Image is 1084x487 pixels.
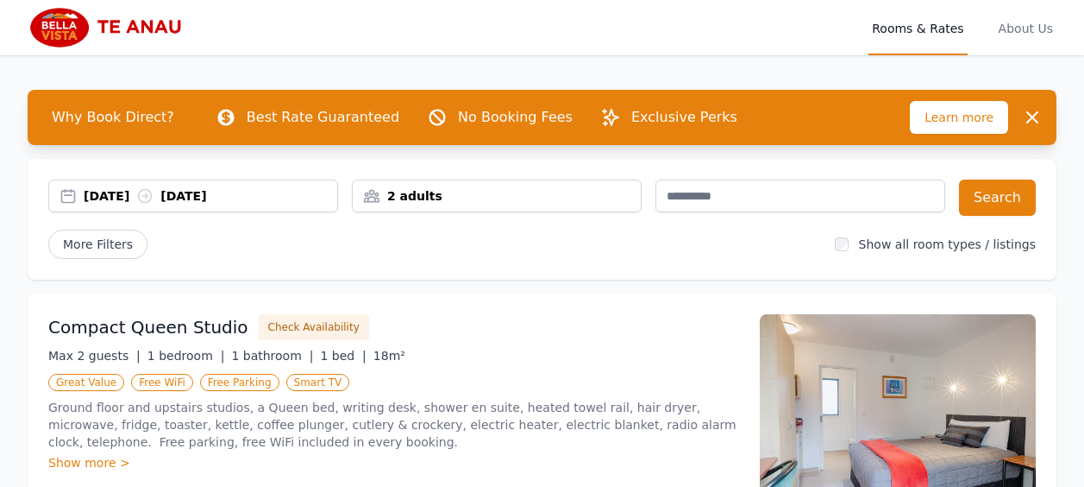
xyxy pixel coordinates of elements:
span: 18m² [373,349,405,363]
span: 1 bathroom | [231,349,313,363]
div: [DATE] [DATE] [84,187,337,205]
p: Exclusive Perks [631,107,737,128]
span: 1 bedroom | [147,349,225,363]
button: Search [959,180,1036,216]
span: Free Parking [200,374,279,391]
img: Bella Vista Te Anau [28,7,194,48]
div: Show more > [48,454,739,471]
span: Free WiFi [131,374,193,391]
p: Best Rate Guaranteed [247,107,399,128]
span: Learn more [910,101,1008,134]
span: Max 2 guests | [48,349,141,363]
button: Check Availability [259,314,369,340]
p: No Booking Fees [458,107,573,128]
span: Smart TV [286,374,350,391]
span: Why Book Direct? [38,100,188,135]
p: Ground floor and upstairs studios, a Queen bed, writing desk, shower en suite, heated towel rail,... [48,399,739,451]
label: Show all room types / listings [859,237,1036,251]
div: 2 adults [353,187,641,205]
span: 1 bed | [320,349,366,363]
span: Great Value [48,374,124,391]
h3: Compact Queen Studio [48,315,248,339]
span: More Filters [48,230,147,259]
